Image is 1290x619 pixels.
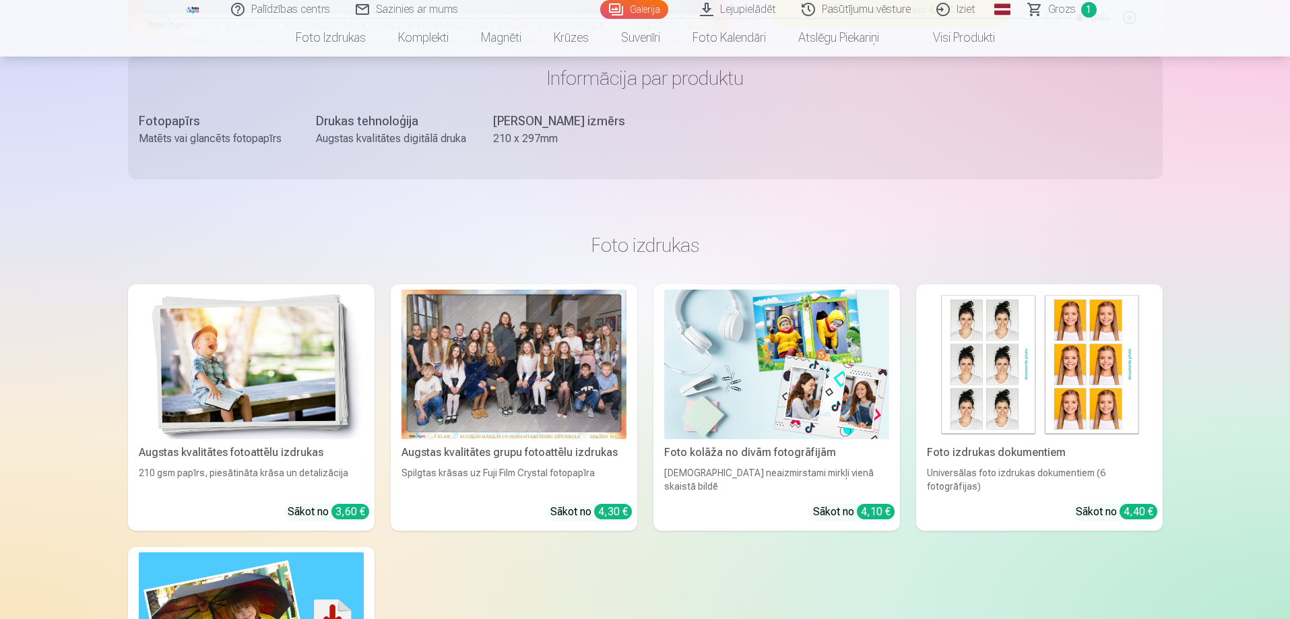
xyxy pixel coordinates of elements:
div: Foto kolāža no divām fotogrāfijām [659,445,895,461]
a: Komplekti [382,19,465,57]
div: Drukas tehnoloģija [316,112,466,131]
div: Spilgtas krāsas uz Fuji Film Crystal fotopapīra [396,466,632,493]
img: /fa1 [186,5,201,13]
a: Augstas kvalitātes grupu fotoattēlu izdrukasSpilgtas krāsas uz Fuji Film Crystal fotopapīraSākot ... [391,284,637,531]
h3: Informācija par produktu [139,66,1152,90]
div: Sākot no [550,504,632,520]
div: 4,30 € [594,504,632,519]
span: Grozs [1048,1,1076,18]
img: Augstas kvalitātes fotoattēlu izdrukas [139,290,364,440]
a: Foto izdrukas dokumentiemFoto izdrukas dokumentiemUniversālas foto izdrukas dokumentiem (6 fotogr... [916,284,1163,531]
div: Fotopapīrs [139,112,289,131]
div: Sākot no [813,504,895,520]
div: Matēts vai glancēts fotopapīrs [139,131,289,147]
a: Foto kolāža no divām fotogrāfijāmFoto kolāža no divām fotogrāfijām[DEMOGRAPHIC_DATA] neaizmirstam... [653,284,900,531]
div: Augstas kvalitātes grupu fotoattēlu izdrukas [396,445,632,461]
div: 4,40 € [1120,504,1157,519]
a: Augstas kvalitātes fotoattēlu izdrukasAugstas kvalitātes fotoattēlu izdrukas210 gsm papīrs, piesā... [128,284,375,531]
a: Suvenīri [605,19,676,57]
div: 210 gsm papīrs, piesātināta krāsa un detalizācija [133,466,369,493]
img: Foto izdrukas dokumentiem [927,290,1152,440]
div: Augstas kvalitātes digitālā druka [316,131,466,147]
div: Sākot no [1076,504,1157,520]
div: Foto izdrukas dokumentiem [922,445,1157,461]
a: Magnēti [465,19,538,57]
a: Foto izdrukas [280,19,382,57]
span: 1 [1081,2,1097,18]
div: [PERSON_NAME] izmērs [493,112,643,131]
div: 4,10 € [857,504,895,519]
div: Universālas foto izdrukas dokumentiem (6 fotogrāfijas) [922,466,1157,493]
div: Augstas kvalitātes fotoattēlu izdrukas [133,445,369,461]
a: Visi produkti [895,19,1011,57]
h3: Foto izdrukas [139,233,1152,257]
div: [DEMOGRAPHIC_DATA] neaizmirstami mirkļi vienā skaistā bildē [659,466,895,493]
a: Krūzes [538,19,605,57]
a: Foto kalendāri [676,19,782,57]
div: 210 x 297mm [493,131,643,147]
a: Atslēgu piekariņi [782,19,895,57]
div: Sākot no [288,504,369,520]
div: 3,60 € [331,504,369,519]
img: Foto kolāža no divām fotogrāfijām [664,290,889,440]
